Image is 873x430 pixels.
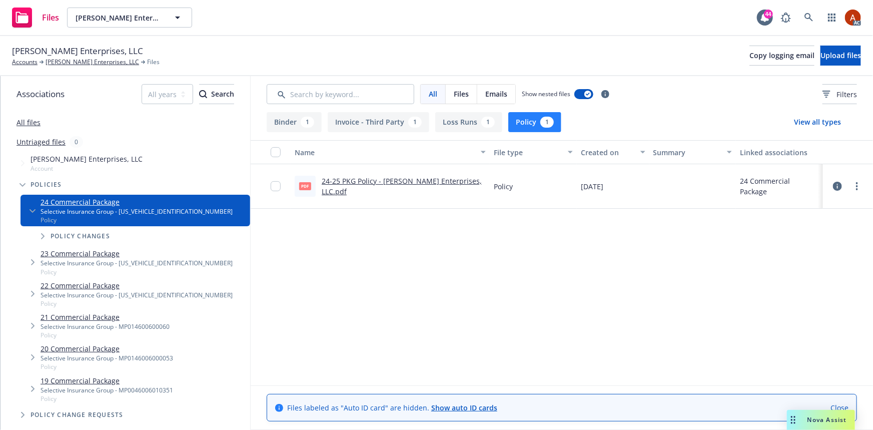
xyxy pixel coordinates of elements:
[749,51,814,60] span: Copy logging email
[299,182,311,190] span: pdf
[494,147,562,158] div: File type
[41,322,170,331] div: Selective Insurance Group - MP014600600060
[31,154,143,164] span: [PERSON_NAME] Enterprises, LLC
[41,331,170,339] span: Policy
[749,46,814,66] button: Copy logging email
[778,112,857,132] button: View all types
[454,89,469,99] span: Files
[41,386,173,394] div: Selective Insurance Group - MP0046006010351
[540,117,554,128] div: 1
[147,58,160,67] span: Files
[41,312,170,322] a: 21 Commercial Package
[787,410,855,430] button: Nova Assist
[851,180,863,192] a: more
[41,197,233,207] a: 24 Commercial Package
[830,402,848,413] a: Close
[31,412,123,418] span: Policy change requests
[822,8,842,28] a: Switch app
[287,402,497,413] span: Files labeled as "Auto ID card" are hidden.
[41,354,173,362] div: Selective Insurance Group - MP0146006000053
[581,147,634,158] div: Created on
[845,10,861,26] img: photo
[822,84,857,104] button: Filters
[508,112,561,132] button: Policy
[8,4,63,32] a: Files
[41,343,173,354] a: 20 Commercial Package
[41,268,233,276] span: Policy
[76,13,162,23] span: [PERSON_NAME] Enterprises, LLC
[46,58,139,67] a: [PERSON_NAME] Enterprises, LLC
[740,176,819,197] div: 24 Commercial Package
[494,181,513,192] span: Policy
[653,147,721,158] div: Summary
[31,182,62,188] span: Policies
[328,112,429,132] button: Invoice - Third Party
[42,14,59,22] span: Files
[267,112,322,132] button: Binder
[577,140,649,164] button: Created on
[271,181,281,191] input: Toggle Row Selected
[787,410,799,430] div: Drag to move
[41,280,233,291] a: 22 Commercial Package
[41,362,173,371] span: Policy
[271,147,281,157] input: Select all
[322,176,482,196] a: 24-25 PKG Policy - [PERSON_NAME] Enterprises, LLC.pdf
[41,207,233,216] div: Selective Insurance Group - [US_VEHICLE_IDENTIFICATION_NUMBER]
[41,394,173,403] span: Policy
[17,137,66,147] a: Untriaged files
[740,147,819,158] div: Linked associations
[41,375,173,386] a: 19 Commercial Package
[17,118,41,127] a: All files
[807,415,847,424] span: Nova Assist
[41,259,233,267] div: Selective Insurance Group - [US_VEHICLE_IDENTIFICATION_NUMBER]
[581,181,603,192] span: [DATE]
[17,88,65,101] span: Associations
[490,140,577,164] button: File type
[736,140,823,164] button: Linked associations
[12,58,38,67] a: Accounts
[199,85,234,104] div: Search
[408,117,422,128] div: 1
[199,84,234,104] button: SearchSearch
[41,291,233,299] div: Selective Insurance Group - [US_VEHICLE_IDENTIFICATION_NUMBER]
[485,89,507,99] span: Emails
[776,8,796,28] a: Report a Bug
[70,136,83,148] div: 0
[820,46,861,66] button: Upload files
[51,233,110,239] span: Policy changes
[41,248,233,259] a: 23 Commercial Package
[435,112,502,132] button: Loss Runs
[31,164,143,173] span: Account
[799,8,819,28] a: Search
[522,90,570,98] span: Show nested files
[481,117,495,128] div: 1
[431,403,497,412] a: Show auto ID cards
[429,89,437,99] span: All
[291,140,490,164] button: Name
[199,90,207,98] svg: Search
[295,147,475,158] div: Name
[822,89,857,100] span: Filters
[41,216,233,224] span: Policy
[301,117,314,128] div: 1
[267,84,414,104] input: Search by keyword...
[12,45,143,58] span: [PERSON_NAME] Enterprises, LLC
[820,51,861,60] span: Upload files
[41,299,233,308] span: Policy
[764,10,773,19] div: 44
[836,89,857,100] span: Filters
[67,8,192,28] button: [PERSON_NAME] Enterprises, LLC
[649,140,736,164] button: Summary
